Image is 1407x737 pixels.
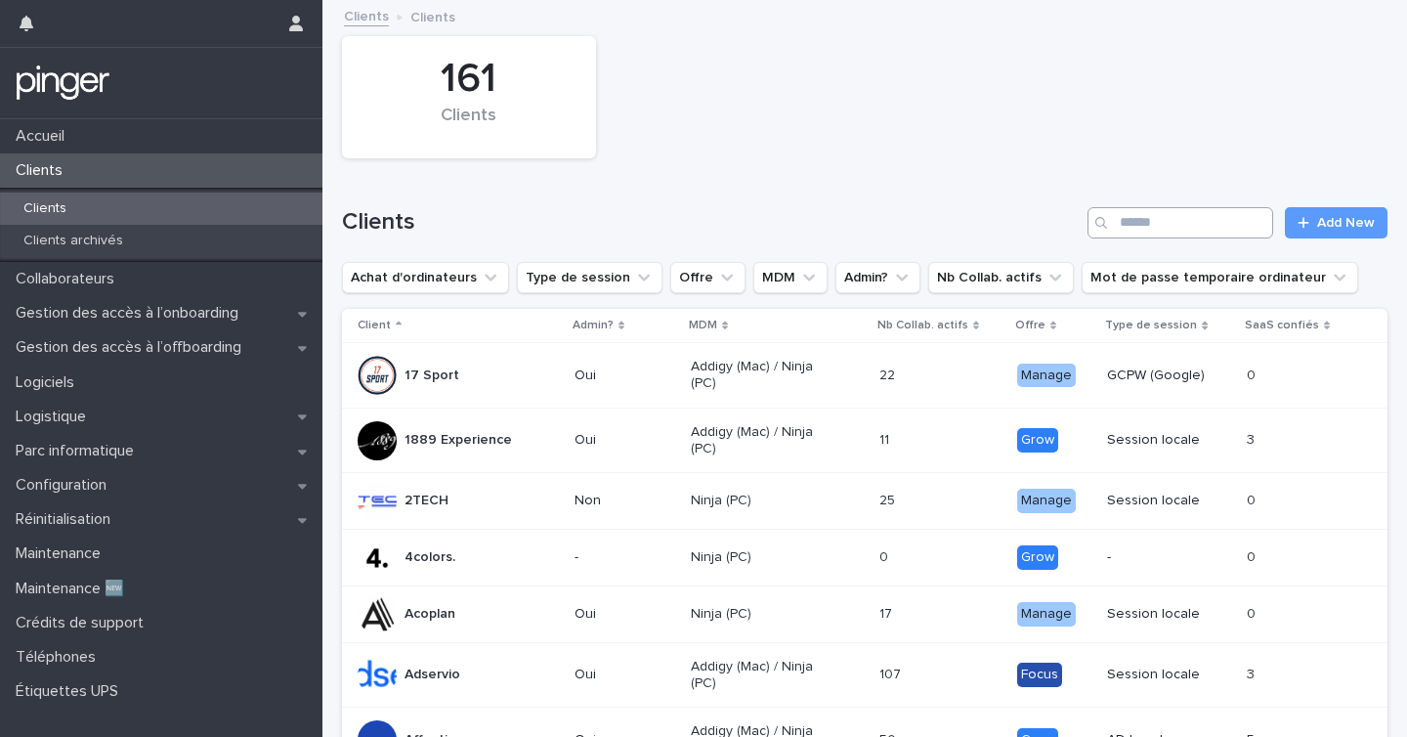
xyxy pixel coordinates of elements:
p: Clients [8,161,78,180]
p: Clients [410,5,455,26]
p: Offre [1015,315,1045,336]
tr: 4colors.-Ninja (PC)00 Grow-00 [342,530,1387,586]
div: Clients [375,106,563,147]
div: Grow [1017,428,1058,453]
tr: 1889 ExperienceOuiAddigy (Mac) / Ninja (PC)1111 GrowSession locale33 [342,408,1387,473]
tr: 2TECHNonNinja (PC)2525 ManageSession locale00 [342,473,1387,530]
div: Focus [1017,663,1062,687]
p: SaaS confiés [1245,315,1319,336]
p: Oui [575,368,675,384]
a: Clients [344,4,389,26]
p: 0 [879,545,892,566]
p: Gestion des accès à l’onboarding [8,304,254,323]
p: Addigy (Mac) / Ninja (PC) [691,659,831,692]
p: Client [358,315,391,336]
a: Add New [1285,207,1387,238]
button: Offre [670,262,746,293]
p: Nb Collab. actifs [877,315,968,336]
p: 25 [879,489,899,509]
button: Admin? [835,262,920,293]
p: Crédits de support [8,614,159,632]
tr: AcoplanOuiNinja (PC)1717 ManageSession locale00 [342,585,1387,642]
p: 0 [1247,489,1259,509]
p: Acoplan [405,606,455,623]
p: Collaborateurs [8,270,130,288]
p: Oui [575,432,675,449]
p: Ninja (PC) [691,606,831,623]
p: 17 [879,602,896,623]
p: Logiciels [8,373,90,392]
p: Non [575,493,675,509]
p: MDM [689,315,717,336]
p: 22 [879,364,899,384]
p: 3 [1247,428,1258,449]
p: Adservio [405,667,460,683]
p: Gestion des accès à l’offboarding [8,338,257,357]
p: 17 Sport [405,368,459,384]
p: Ninja (PC) [691,493,831,509]
p: Addigy (Mac) / Ninja (PC) [691,424,831,457]
tr: 17 SportOuiAddigy (Mac) / Ninja (PC)2222 ManageGCPW (Google)00 [342,343,1387,409]
button: Nb Collab. actifs [928,262,1074,293]
p: Type de session [1105,315,1197,336]
p: Parc informatique [8,442,149,460]
p: Session locale [1107,493,1230,509]
p: Clients archivés [8,233,139,249]
button: Type de session [517,262,662,293]
p: 11 [879,428,893,449]
p: Réinitialisation [8,510,126,529]
button: MDM [753,262,828,293]
p: - [575,549,675,566]
p: Maintenance [8,544,116,563]
div: 161 [375,55,563,104]
p: Clients [8,200,82,217]
p: Session locale [1107,606,1230,623]
button: Mot de passe temporaire ordinateur [1082,262,1358,293]
p: 0 [1247,545,1259,566]
span: Add New [1317,216,1375,230]
p: - [1107,549,1230,566]
p: 3 [1247,663,1258,683]
p: Oui [575,667,675,683]
div: Manage [1017,602,1076,627]
p: Session locale [1107,432,1230,449]
p: Oui [575,606,675,623]
div: Manage [1017,489,1076,513]
p: Maintenance 🆕 [8,580,140,598]
p: Ninja (PC) [691,549,831,566]
button: Achat d'ordinateurs [342,262,509,293]
p: Accueil [8,127,80,146]
p: GCPW (Google) [1107,368,1230,384]
p: Session locale [1107,667,1230,683]
p: 0 [1247,364,1259,384]
p: 1889 Experience [405,432,512,449]
p: Addigy (Mac) / Ninja (PC) [691,359,831,392]
div: Grow [1017,545,1058,570]
p: Logistique [8,408,102,426]
p: 0 [1247,602,1259,623]
p: Étiquettes UPS [8,682,134,701]
p: Configuration [8,476,122,495]
p: Admin? [573,315,614,336]
tr: AdservioOuiAddigy (Mac) / Ninja (PC)107107 FocusSession locale33 [342,642,1387,708]
p: 107 [879,663,905,683]
p: 2TECH [405,493,448,509]
img: mTgBEunGTSyRkCgitkcU [16,64,110,103]
h1: Clients [342,208,1080,237]
div: Manage [1017,364,1076,388]
p: 4colors. [405,549,455,566]
p: Téléphones [8,648,111,667]
input: Search [1087,207,1273,238]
